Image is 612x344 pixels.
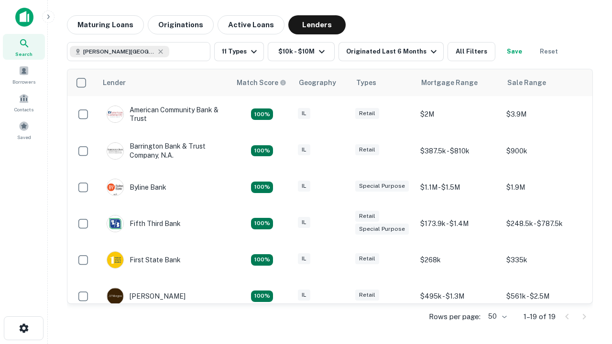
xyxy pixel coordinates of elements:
[107,288,186,305] div: [PERSON_NAME]
[355,144,379,155] div: Retail
[83,47,155,56] span: [PERSON_NAME][GEOGRAPHIC_DATA], [GEOGRAPHIC_DATA]
[12,78,35,86] span: Borrowers
[214,42,264,61] button: 11 Types
[355,253,379,264] div: Retail
[268,42,335,61] button: $10k - $10M
[107,142,221,159] div: Barrington Bank & Trust Company, N.a.
[355,181,409,192] div: Special Purpose
[107,106,123,122] img: picture
[107,252,123,268] img: picture
[429,311,481,322] p: Rows per page:
[484,310,508,323] div: 50
[415,205,502,242] td: $173.9k - $1.4M
[355,108,379,119] div: Retail
[107,179,166,196] div: Byline Bank
[502,169,588,205] td: $1.9M
[251,182,273,193] div: Matching Properties: 3, hasApolloMatch: undefined
[231,69,293,96] th: Capitalize uses an advanced AI algorithm to match your search with the best lender. The match sco...
[415,242,502,278] td: $268k
[507,77,546,88] div: Sale Range
[355,224,409,235] div: Special Purpose
[339,42,444,61] button: Originated Last 6 Months
[534,42,564,61] button: Reset
[17,133,31,141] span: Saved
[3,34,45,60] a: Search
[355,290,379,301] div: Retail
[299,77,336,88] div: Geography
[237,77,284,88] h6: Match Score
[502,242,588,278] td: $335k
[293,69,350,96] th: Geography
[350,69,415,96] th: Types
[251,254,273,266] div: Matching Properties: 2, hasApolloMatch: undefined
[415,96,502,132] td: $2M
[218,15,284,34] button: Active Loans
[502,96,588,132] td: $3.9M
[107,143,123,159] img: picture
[107,288,123,304] img: picture
[298,253,310,264] div: IL
[3,62,45,87] a: Borrowers
[298,108,310,119] div: IL
[97,69,231,96] th: Lender
[107,251,181,269] div: First State Bank
[502,132,588,169] td: $900k
[14,106,33,113] span: Contacts
[288,15,346,34] button: Lenders
[107,215,181,232] div: Fifth Third Bank
[298,181,310,192] div: IL
[3,89,45,115] a: Contacts
[298,290,310,301] div: IL
[355,211,379,222] div: Retail
[298,144,310,155] div: IL
[448,42,495,61] button: All Filters
[421,77,478,88] div: Mortgage Range
[415,169,502,205] td: $1.1M - $1.5M
[251,145,273,157] div: Matching Properties: 2, hasApolloMatch: undefined
[415,278,502,314] td: $495k - $1.3M
[499,42,530,61] button: Save your search to get updates of matches that match your search criteria.
[356,77,376,88] div: Types
[237,77,286,88] div: Capitalize uses an advanced AI algorithm to match your search with the best lender. The match sco...
[251,108,273,120] div: Matching Properties: 2, hasApolloMatch: undefined
[564,237,612,283] iframe: Chat Widget
[15,50,33,58] span: Search
[103,77,126,88] div: Lender
[502,69,588,96] th: Sale Range
[415,132,502,169] td: $387.5k - $810k
[15,8,33,27] img: capitalize-icon.png
[251,218,273,229] div: Matching Properties: 2, hasApolloMatch: undefined
[346,46,439,57] div: Originated Last 6 Months
[107,106,221,123] div: American Community Bank & Trust
[107,179,123,195] img: picture
[524,311,556,322] p: 1–19 of 19
[502,205,588,242] td: $248.5k - $787.5k
[3,117,45,143] a: Saved
[415,69,502,96] th: Mortgage Range
[298,217,310,228] div: IL
[502,278,588,314] td: $561k - $2.5M
[67,15,144,34] button: Maturing Loans
[148,15,214,34] button: Originations
[251,290,273,302] div: Matching Properties: 2, hasApolloMatch: undefined
[107,215,123,232] img: picture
